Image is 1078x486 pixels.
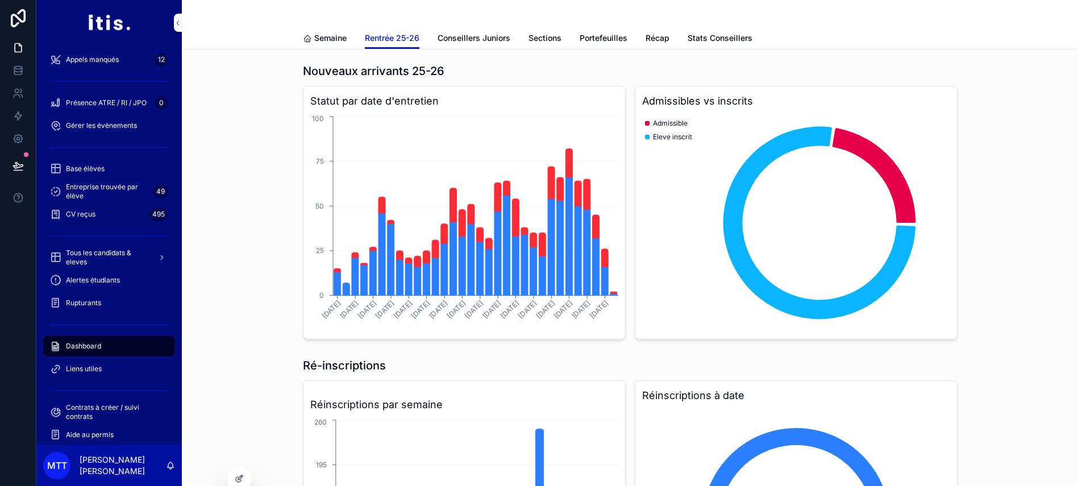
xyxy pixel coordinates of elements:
[155,96,168,110] div: 0
[392,298,413,320] tspan: [DATE]
[316,246,324,255] tspan: 25
[438,32,510,44] span: Conseillers Juniors
[315,202,324,210] tspan: 50
[66,298,101,308] span: Rupturants
[365,28,419,49] a: Rentrée 25-26
[43,159,175,179] a: Base élèves
[47,459,67,472] span: MTT
[356,298,377,320] tspan: [DATE]
[303,358,386,373] h1: Ré-inscriptions
[66,403,164,421] span: Contrats à créer / suivi contrats
[43,270,175,290] a: Alertes étudiants
[66,342,101,351] span: Dashboard
[66,182,148,201] span: Entreprise trouvée par élève
[66,276,120,285] span: Alertes étudiants
[315,460,326,469] tspan: 195
[642,114,950,332] div: chart
[43,204,175,225] a: CV reçus495
[646,32,669,44] span: Récap
[642,93,950,109] h3: Admissibles vs inscrits
[43,93,175,113] a: Présence ATRE / RI / JPO0
[570,298,592,320] tspan: [DATE]
[43,181,175,202] a: Entreprise trouvée par élève49
[149,207,168,221] div: 495
[653,119,688,128] span: Admissible
[528,32,561,44] span: Sections
[88,14,130,32] img: App logo
[43,402,175,422] a: Contrats à créer / suivi contrats
[303,63,444,79] h1: Nouveaux arrivants 25-26
[43,49,175,70] a: Appels manqués12
[365,32,419,44] span: Rentrée 25-26
[43,425,175,445] a: Aide au permis
[320,298,342,320] tspan: [DATE]
[552,298,573,320] tspan: [DATE]
[66,121,137,130] span: Gérer les évènements
[498,298,520,320] tspan: [DATE]
[534,298,556,320] tspan: [DATE]
[438,28,510,51] a: Conseillers Juniors
[80,454,166,477] p: [PERSON_NAME] [PERSON_NAME]
[43,293,175,313] a: Rupturants
[155,53,168,67] div: 12
[445,298,467,320] tspan: [DATE]
[43,336,175,356] a: Dashboard
[153,185,168,198] div: 49
[409,298,431,320] tspan: [DATE]
[36,45,182,445] div: scrollable content
[43,247,175,268] a: Tous les candidats & eleves
[314,32,347,44] span: Semaine
[66,248,149,267] span: Tous les candidats & eleves
[312,114,324,123] tspan: 100
[338,298,360,320] tspan: [DATE]
[688,32,752,44] span: Stats Conseillers
[653,132,692,142] span: Eleve inscrit
[481,298,502,320] tspan: [DATE]
[642,388,950,404] h3: Réinscriptions à date
[303,28,347,51] a: Semaine
[316,157,324,165] tspan: 75
[310,114,618,332] div: chart
[373,298,395,320] tspan: [DATE]
[588,298,609,320] tspan: [DATE]
[319,291,324,300] tspan: 0
[646,28,669,51] a: Récap
[66,98,147,107] span: Présence ATRE / RI / JPO
[66,55,119,64] span: Appels manqués
[310,93,618,109] h3: Statut par date d'entretien
[688,28,752,51] a: Stats Conseillers
[66,364,102,373] span: Liens utiles
[43,359,175,379] a: Liens utiles
[580,28,627,51] a: Portefeuilles
[463,298,484,320] tspan: [DATE]
[516,298,538,320] tspan: [DATE]
[528,28,561,51] a: Sections
[580,32,627,44] span: Portefeuilles
[66,210,95,219] span: CV reçus
[310,397,618,413] h3: Réinscriptions par semaine
[66,164,105,173] span: Base élèves
[314,418,326,426] tspan: 260
[66,430,114,439] span: Aide au permis
[43,115,175,136] a: Gérer les évènements
[427,298,449,320] tspan: [DATE]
